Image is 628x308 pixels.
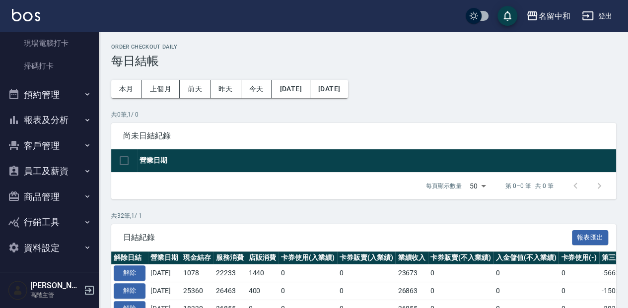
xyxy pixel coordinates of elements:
[123,131,604,141] span: 尚未日結紀錄
[111,44,616,50] h2: Order checkout daily
[572,230,609,246] button: 報表匯出
[111,251,148,264] th: 解除日結
[4,55,95,77] a: 掃碼打卡
[428,251,493,264] th: 卡券販賣(不入業績)
[181,251,213,264] th: 現金結存
[30,291,81,300] p: 高階主管
[111,110,616,119] p: 共 0 筆, 1 / 0
[111,211,616,220] p: 共 32 筆, 1 / 1
[4,82,95,108] button: 預約管理
[4,133,95,159] button: 客戶管理
[114,283,145,299] button: 解除
[558,251,599,264] th: 卡券使用(-)
[137,149,616,173] th: 營業日期
[148,282,181,300] td: [DATE]
[148,251,181,264] th: 營業日期
[395,264,428,282] td: 23673
[180,80,210,98] button: 前天
[4,107,95,133] button: 報表及分析
[142,80,180,98] button: 上個月
[213,264,246,282] td: 22233
[558,282,599,300] td: 0
[246,251,279,264] th: 店販消費
[428,264,493,282] td: 0
[279,282,337,300] td: 0
[395,251,428,264] th: 業績收入
[493,251,559,264] th: 入金儲值(不入業績)
[279,264,337,282] td: 0
[428,282,493,300] td: 0
[30,281,81,291] h5: [PERSON_NAME]
[114,265,145,281] button: 解除
[493,282,559,300] td: 0
[522,6,574,26] button: 名留中和
[578,7,616,25] button: 登出
[310,80,348,98] button: [DATE]
[497,6,517,26] button: save
[8,280,28,300] img: Person
[111,54,616,68] h3: 每日結帳
[572,232,609,242] a: 報表匯出
[181,282,213,300] td: 25360
[210,80,241,98] button: 昨天
[395,282,428,300] td: 26863
[181,264,213,282] td: 1078
[337,282,396,300] td: 0
[213,282,246,300] td: 26463
[4,32,95,55] a: 現場電腦打卡
[12,9,40,21] img: Logo
[4,209,95,235] button: 行銷工具
[558,264,599,282] td: 0
[337,251,396,264] th: 卡券販賣(入業績)
[246,282,279,300] td: 400
[123,233,572,243] span: 日結紀錄
[241,80,272,98] button: 今天
[272,80,310,98] button: [DATE]
[111,80,142,98] button: 本月
[4,235,95,261] button: 資料設定
[505,182,554,190] p: 第 0–0 筆 共 0 筆
[279,251,337,264] th: 卡券使用(入業績)
[337,264,396,282] td: 0
[213,251,246,264] th: 服務消費
[493,264,559,282] td: 0
[148,264,181,282] td: [DATE]
[4,158,95,184] button: 員工及薪資
[246,264,279,282] td: 1440
[538,10,570,22] div: 名留中和
[4,184,95,210] button: 商品管理
[466,173,489,199] div: 50
[426,182,462,190] p: 每頁顯示數量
